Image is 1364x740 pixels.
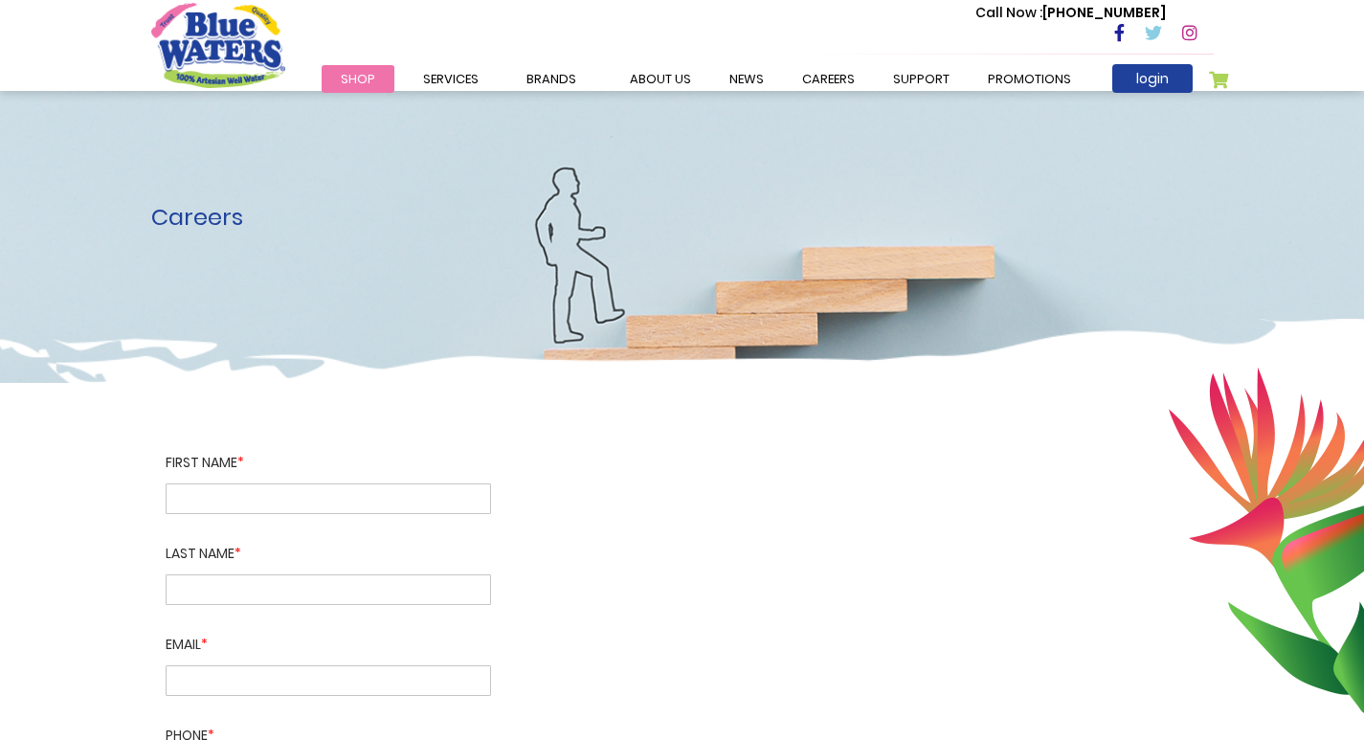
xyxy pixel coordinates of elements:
a: careers [783,65,874,93]
a: News [710,65,783,93]
label: First name [166,453,491,483]
p: [PHONE_NUMBER] [975,3,1166,23]
img: career-intro-leaves.png [1168,367,1364,713]
label: Last Name [166,514,491,574]
a: support [874,65,969,93]
h1: Careers [151,204,1214,232]
a: login [1112,64,1193,93]
a: store logo [151,3,285,87]
label: Email [166,605,491,665]
span: Brands [526,70,576,88]
span: Services [423,70,479,88]
a: about us [611,65,710,93]
span: Call Now : [975,3,1042,22]
a: Promotions [969,65,1090,93]
span: Shop [341,70,375,88]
